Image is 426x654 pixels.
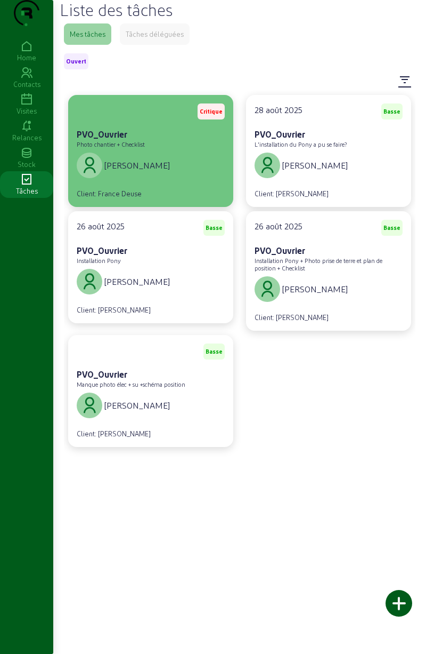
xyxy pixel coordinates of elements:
span: [PERSON_NAME] [104,275,170,288]
span: Ouvert [66,58,86,65]
cam-card-subtitle: Manque photo élec + su +schéma position [77,381,185,388]
span: [PERSON_NAME] [282,159,348,172]
div: 28 août 2025 [255,103,302,119]
div: Mes tâches [70,29,105,39]
cam-card-subtitle: Photo chantier + Checklist [77,141,145,148]
div: Client: France Deuse [77,189,142,198]
div: PVO_Ouvrier [77,368,225,381]
div: PVO_Ouvrier [77,244,225,257]
span: Critique [200,108,223,115]
span: Basse [206,224,223,232]
div: Client: [PERSON_NAME] [255,313,329,322]
div: PVO_Ouvrier [77,128,225,141]
span: [PERSON_NAME] [104,399,170,412]
span: [PERSON_NAME] [282,283,348,296]
div: Client: [PERSON_NAME] [255,189,329,198]
div: 26 août 2025 [77,220,125,236]
div: PVO_Ouvrier [255,128,403,141]
div: Tâches déléguées [126,29,184,39]
div: Client: [PERSON_NAME] [77,305,151,315]
cam-card-subtitle: Installation Pony + Photo prise de terre et plan de position + Checklist [255,257,382,272]
cam-card-subtitle: L'installation du Pony a pu se faire? [255,141,347,148]
div: 26 août 2025 [255,220,302,236]
span: Basse [383,108,400,115]
span: [PERSON_NAME] [104,159,170,172]
div: Client: [PERSON_NAME] [77,429,151,438]
span: Basse [206,348,223,355]
span: Basse [383,224,400,232]
cam-card-subtitle: Installation Pony [77,257,121,264]
div: PVO_Ouvrier [255,244,403,257]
